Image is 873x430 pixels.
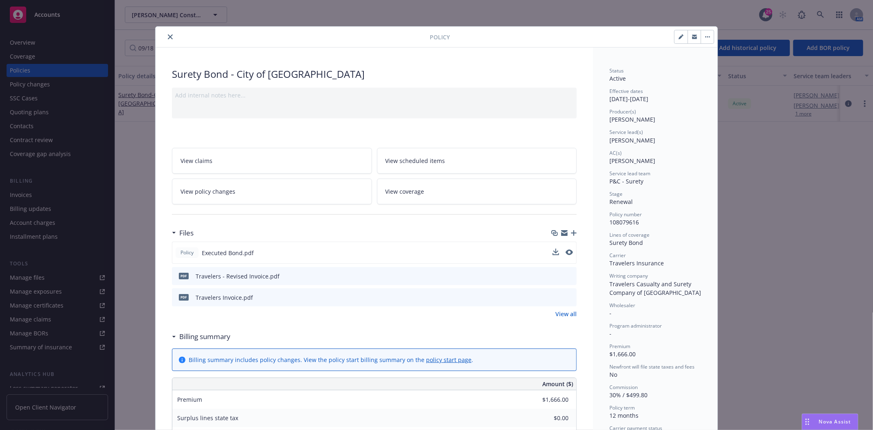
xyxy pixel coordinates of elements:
[179,273,189,279] span: pdf
[179,228,194,238] h3: Files
[609,177,643,185] span: P&C - Surety
[609,88,701,103] div: [DATE] - [DATE]
[609,280,701,296] span: Travelers Casualty and Surety Company of [GEOGRAPHIC_DATA]
[802,414,812,430] div: Drag to move
[165,32,175,42] button: close
[609,350,636,358] span: $1,666.00
[553,293,559,302] button: download file
[609,259,664,267] span: Travelers Insurance
[196,293,253,302] div: Travelers Invoice.pdf
[609,231,650,238] span: Lines of coverage
[609,252,626,259] span: Carrier
[172,148,372,174] a: View claims
[172,67,577,81] div: Surety Bond - City of [GEOGRAPHIC_DATA]
[555,310,577,318] a: View all
[377,179,577,204] a: View coverage
[179,294,189,300] span: pdf
[609,412,638,419] span: 12 months
[609,309,611,317] span: -
[609,129,643,136] span: Service lead(s)
[609,330,611,337] span: -
[609,108,636,115] span: Producer(s)
[386,187,424,196] span: View coverage
[202,249,254,257] span: Executed Bond.pdf
[177,396,202,403] span: Premium
[520,412,573,424] input: 0.00
[172,179,372,204] a: View policy changes
[609,198,633,206] span: Renewal
[177,414,238,422] span: Surplus lines state tax
[189,355,473,364] div: Billing summary includes policy changes. View the policy start billing summary on the .
[609,272,648,279] span: Writing company
[386,156,445,165] span: View scheduled items
[566,293,573,302] button: preview file
[609,149,622,156] span: AC(s)
[609,384,638,391] span: Commission
[609,157,655,165] span: [PERSON_NAME]
[566,249,573,255] button: preview file
[802,414,858,430] button: Nova Assist
[553,272,559,281] button: download file
[377,148,577,174] a: View scheduled items
[553,249,559,257] button: download file
[430,33,450,41] span: Policy
[819,418,851,425] span: Nova Assist
[609,75,626,82] span: Active
[172,228,194,238] div: Files
[609,302,635,309] span: Wholesaler
[609,67,624,74] span: Status
[566,249,573,257] button: preview file
[520,394,573,406] input: 0.00
[180,156,212,165] span: View claims
[175,91,573,100] div: Add internal notes here...
[609,363,695,370] span: Newfront will file state taxes and fees
[609,239,643,247] span: Surety Bond
[609,371,617,378] span: No
[179,249,195,256] span: Policy
[426,356,471,364] a: policy start page
[609,170,650,177] span: Service lead team
[196,272,280,281] div: Travelers - Revised Invoice.pdf
[609,211,642,218] span: Policy number
[609,115,655,123] span: [PERSON_NAME]
[542,380,573,388] span: Amount ($)
[179,331,230,342] h3: Billing summary
[609,322,662,329] span: Program administrator
[566,272,573,281] button: preview file
[553,249,559,255] button: download file
[609,88,643,95] span: Effective dates
[180,187,235,196] span: View policy changes
[609,136,655,144] span: [PERSON_NAME]
[172,331,230,342] div: Billing summary
[609,343,630,350] span: Premium
[609,404,635,411] span: Policy term
[609,190,623,197] span: Stage
[609,218,639,226] span: 108079616
[609,391,647,399] span: 30% / $499.80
